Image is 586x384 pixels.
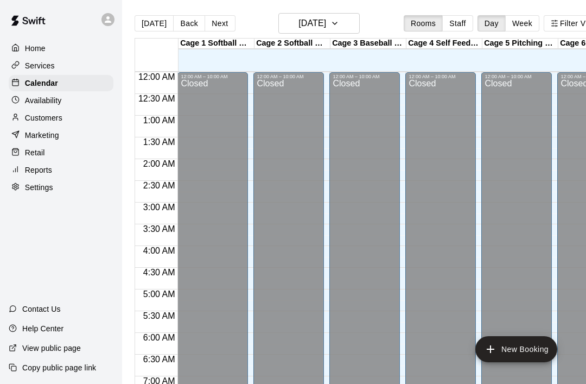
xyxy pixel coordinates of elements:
button: Next [205,15,235,32]
div: Cage 5 Pitching Lane/Live [482,39,558,49]
p: Contact Us [22,304,61,314]
div: Cage 2 Softball Machine/Live [254,39,330,49]
span: 6:30 AM [141,355,178,364]
div: Cage 1 Softball Machine/Live [179,39,254,49]
div: Cage 3 Baseball Machine/Softball Machine [330,39,406,49]
p: Services [25,60,55,71]
div: 12:00 AM – 10:00 AM [257,74,321,79]
div: 12:00 AM – 10:00 AM [181,74,245,79]
p: Customers [25,112,62,123]
span: 5:30 AM [141,311,178,320]
button: [DATE] [278,13,360,34]
button: Week [505,15,539,32]
button: [DATE] [135,15,174,32]
span: 2:30 AM [141,181,178,190]
p: Calendar [25,78,58,89]
a: Home [9,40,113,56]
span: 3:30 AM [141,224,178,234]
span: 1:00 AM [141,116,178,125]
button: Staff [442,15,473,32]
p: Help Center [22,323,63,334]
a: Services [9,58,113,74]
a: Calendar [9,75,113,91]
button: add [475,336,557,362]
span: 3:00 AM [141,203,178,212]
a: Retail [9,144,113,161]
p: Settings [25,182,53,193]
a: Settings [9,179,113,196]
a: Reports [9,162,113,178]
span: 6:00 AM [141,333,178,342]
p: Copy public page link [22,362,96,373]
a: Customers [9,110,113,126]
div: 12:00 AM – 10:00 AM [409,74,473,79]
div: 12:00 AM – 10:00 AM [333,74,397,79]
p: View public page [22,343,81,354]
div: Cage 4 Self Feeder Baseball Machine/Live [406,39,482,49]
span: 4:00 AM [141,246,178,255]
a: Marketing [9,127,113,143]
div: 12:00 AM – 10:00 AM [485,74,549,79]
span: 4:30 AM [141,268,178,277]
span: 2:00 AM [141,159,178,168]
button: Back [173,15,205,32]
span: 5:00 AM [141,289,178,299]
p: Reports [25,165,52,175]
p: Retail [25,147,45,158]
span: 1:30 AM [141,137,178,147]
span: 12:00 AM [136,72,178,81]
p: Availability [25,95,62,106]
p: Home [25,43,46,54]
button: Rooms [404,15,443,32]
h6: [DATE] [298,16,326,31]
span: 12:30 AM [136,94,178,103]
a: Availability [9,92,113,109]
button: Day [477,15,506,32]
p: Marketing [25,130,59,141]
